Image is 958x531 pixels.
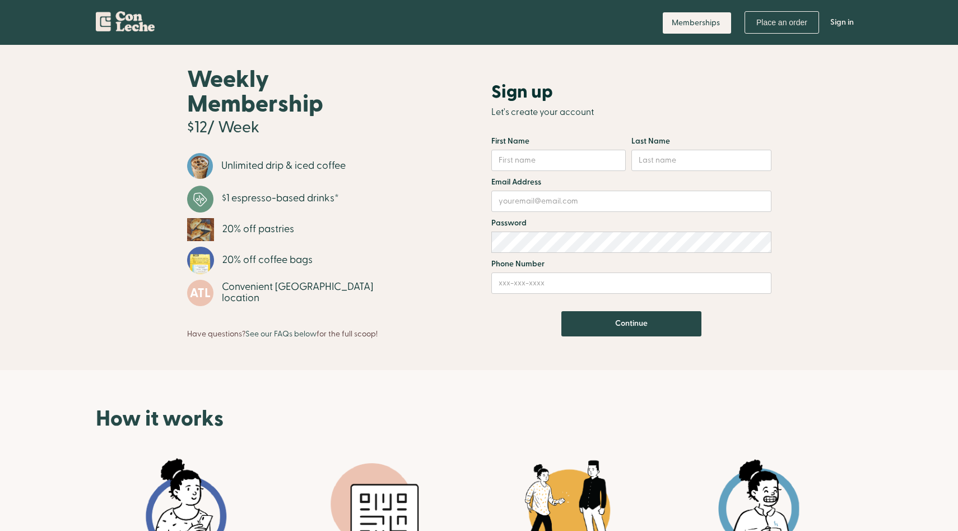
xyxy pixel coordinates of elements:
a: Memberships [663,12,731,34]
label: Email Address [491,177,771,188]
div: Convenient [GEOGRAPHIC_DATA] location [222,281,407,304]
a: Sign in [822,6,862,39]
input: Last name [631,150,771,171]
h3: $12/ Week [187,119,259,136]
label: Last Name [631,136,749,147]
label: Password [491,218,771,229]
a: See our FAQs below [245,329,317,339]
input: xxx-xxx-xxxx [491,273,771,294]
h2: Sign up [491,82,553,102]
a: home [96,6,155,36]
input: First name [491,150,626,171]
h1: Weekly Membership [187,67,407,117]
input: youremail@email.com [491,191,771,212]
div: 20% off pastries [222,224,294,235]
div: 20% off coffee bags [222,255,313,266]
div: Have questions? for the full scoop! [187,324,378,340]
label: First Name [491,136,631,147]
form: Email Form [491,136,771,336]
input: Continue [561,311,701,336]
div: $1 espresso-based drinks* [222,193,339,204]
h1: How it works [96,407,862,431]
a: Place an order [745,11,819,34]
div: Unlimited drip & iced coffee [221,160,346,172]
h1: Let's create your account [491,100,771,124]
label: Phone Number [491,258,771,270]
